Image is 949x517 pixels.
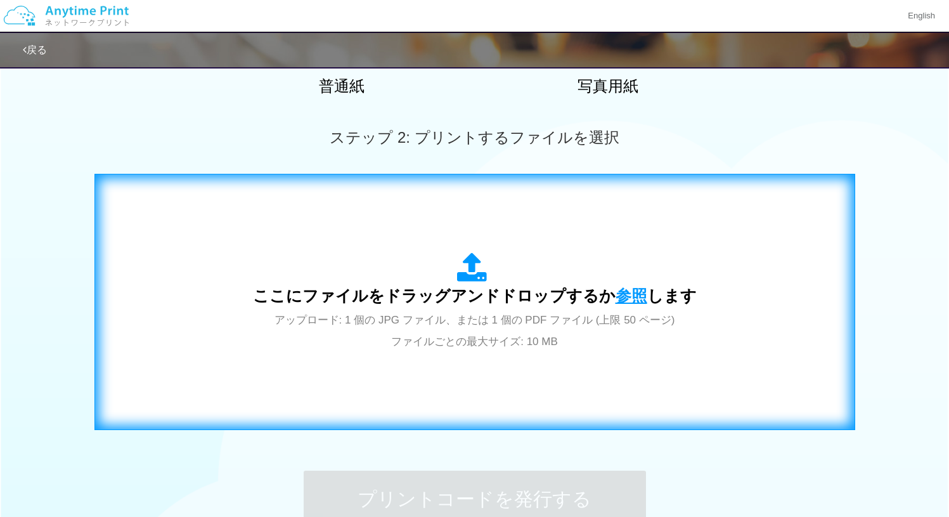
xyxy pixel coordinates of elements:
[23,44,47,55] a: 戻る
[497,78,719,95] h2: 写真用紙
[253,287,697,304] span: ここにファイルをドラッグアンドドロップするか します
[231,78,453,95] h2: 普通紙
[330,129,619,146] span: ステップ 2: プリントするファイルを選択
[616,287,647,304] span: 参照
[274,314,675,348] span: アップロード: 1 個の JPG ファイル、または 1 個の PDF ファイル (上限 50 ページ) ファイルごとの最大サイズ: 10 MB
